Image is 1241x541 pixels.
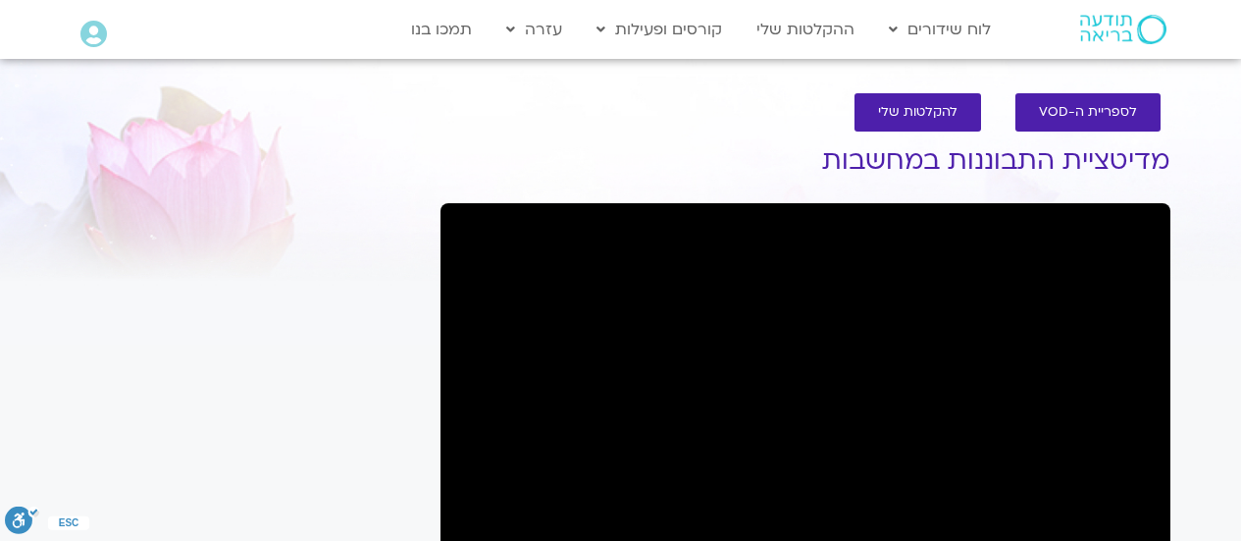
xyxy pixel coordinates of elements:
span: להקלטות שלי [878,105,957,120]
a: ההקלטות שלי [747,11,864,48]
a: לספריית ה-VOD [1015,93,1161,132]
a: לוח שידורים [879,11,1001,48]
a: תמכו בנו [401,11,482,48]
a: להקלטות שלי [854,93,981,132]
span: לספריית ה-VOD [1039,105,1137,120]
a: עזרה [496,11,572,48]
img: תודעה בריאה [1080,15,1166,44]
h1: מדיטציית התבוננות במחשבות [440,146,1170,176]
a: קורסים ופעילות [587,11,732,48]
